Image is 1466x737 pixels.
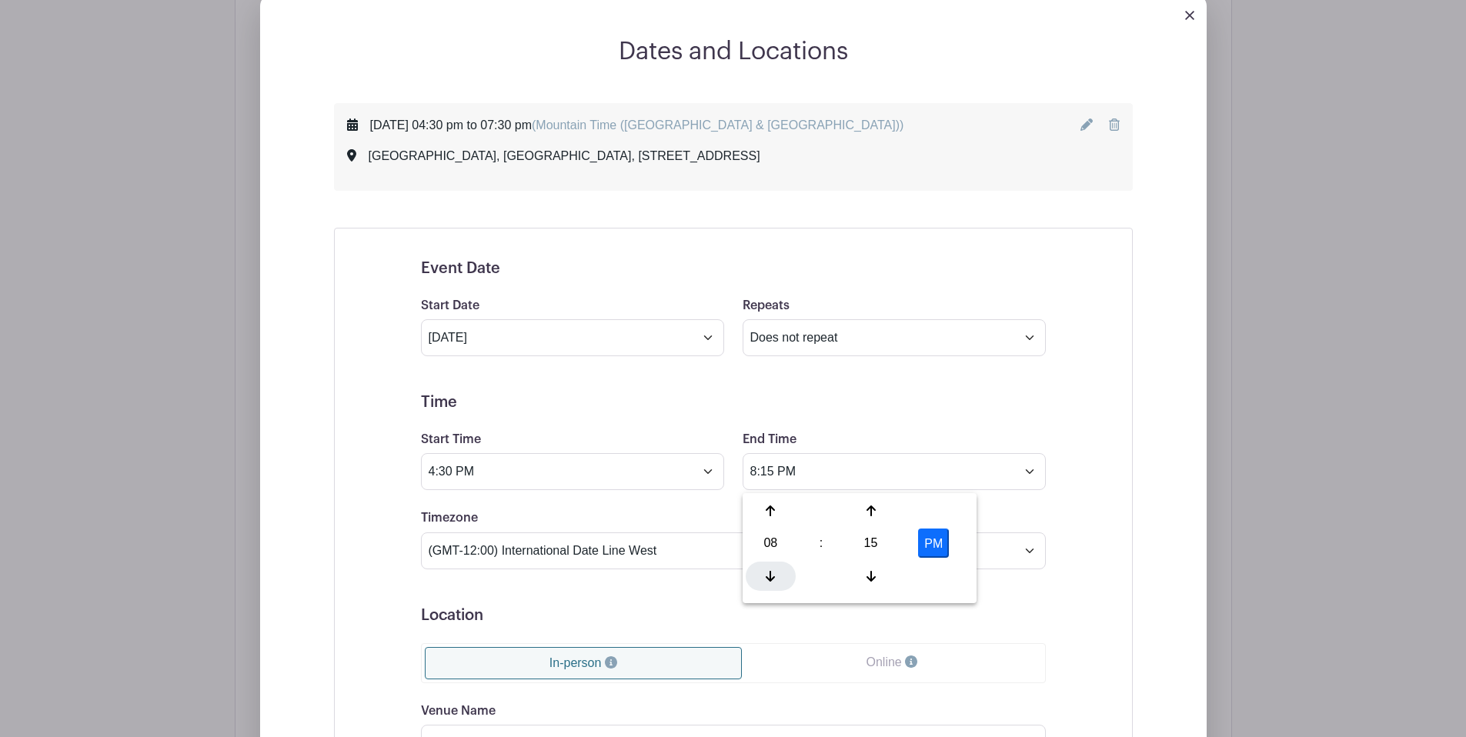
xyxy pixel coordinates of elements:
label: Start Time [421,432,481,447]
h5: Event Date [421,259,1046,278]
a: Online [742,647,1041,678]
input: Select [421,319,724,356]
h5: Location [421,606,1046,625]
input: Select [421,453,724,490]
label: Venue Name [421,704,496,719]
img: close_button-5f87c8562297e5c2d7936805f587ecaba9071eb48480494691a3f1689db116b3.svg [1185,11,1194,20]
h5: Time [421,393,1046,412]
label: Repeats [743,298,790,313]
input: Select [743,453,1046,490]
div: Increment Minute [846,496,896,525]
div: Decrement Minute [846,562,896,591]
div: Increment Hour [746,496,796,525]
label: Start Date [421,298,479,313]
div: Pick Hour [746,529,796,558]
span: (Mountain Time ([GEOGRAPHIC_DATA] & [GEOGRAPHIC_DATA])) [532,118,903,132]
label: Timezone [421,511,478,525]
label: End Time [743,432,796,447]
div: [GEOGRAPHIC_DATA], [GEOGRAPHIC_DATA], [STREET_ADDRESS] [369,147,760,165]
a: In-person [425,647,743,679]
div: Decrement Hour [746,562,796,591]
div: Pick Minute [846,529,896,558]
button: PM [918,529,949,558]
div: [DATE] 04:30 pm to 07:30 pm [370,116,904,135]
div: : [801,529,842,558]
h2: Dates and Locations [260,37,1207,66]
